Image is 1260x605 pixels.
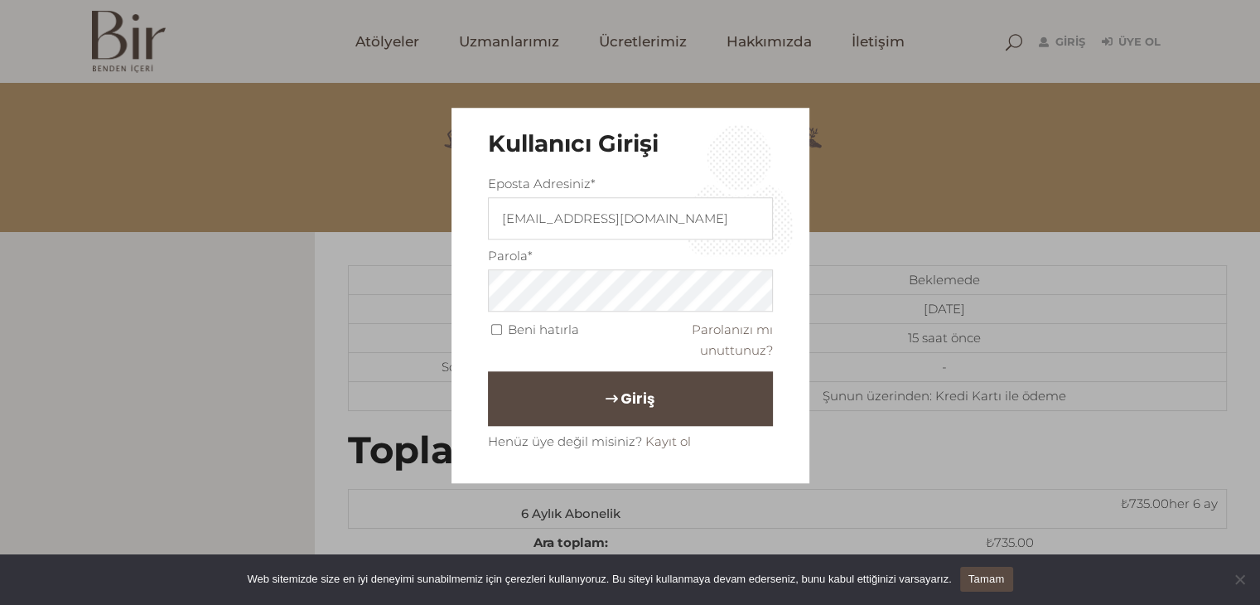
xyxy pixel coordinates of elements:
span: Henüz üye değil misiniz? [488,433,642,449]
span: Giriş [620,385,654,413]
a: Parolanızı mı unuttunuz? [692,322,773,358]
h3: Kullanıcı Girişi [488,130,773,158]
a: Kayıt ol [645,433,691,449]
label: Eposta Adresiniz* [488,173,596,194]
a: Tamam [960,567,1013,592]
span: Web sitemizde size en iyi deneyimi sunabilmemiz için çerezleri kullanıyoruz. Bu siteyi kullanmaya... [247,571,951,588]
button: Giriş [488,371,773,426]
span: Hayır [1231,571,1248,588]
input: Üç veya daha fazla karakter [488,197,773,240]
label: Beni hatırla [508,319,579,340]
label: Parola* [488,245,533,266]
